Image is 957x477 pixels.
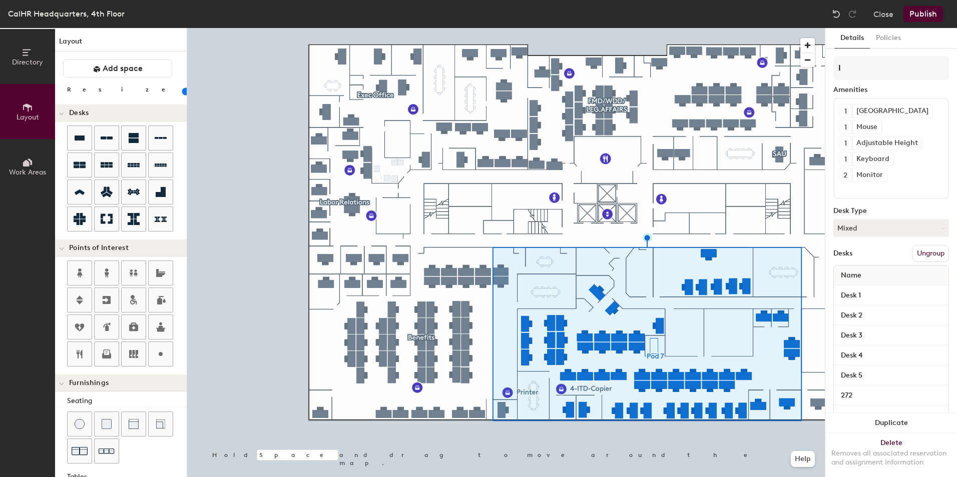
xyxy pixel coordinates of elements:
button: Mixed [833,219,949,237]
button: 2 [839,168,852,181]
div: Amenities [833,86,949,94]
img: Couch (x3) [99,443,115,459]
button: Couch (x2) [67,438,92,463]
div: [GEOGRAPHIC_DATA] [852,104,932,117]
button: Cushion [94,411,119,436]
input: Unnamed desk [836,348,946,362]
span: 1 [844,154,847,164]
button: Couch (corner) [148,411,173,436]
span: 1 [844,106,847,116]
div: Removes all associated reservation and assignment information [831,449,951,467]
img: Couch (x2) [72,443,88,459]
span: Name [836,266,866,284]
input: Unnamed desk [836,368,946,382]
div: Keyboard [852,152,893,165]
span: 1 [844,122,847,132]
button: Couch (middle) [121,411,146,436]
img: Cushion [102,419,112,429]
span: Layout [17,113,39,121]
div: Adjustable Height [852,136,922,149]
button: 1 [839,120,852,133]
span: Furnishings [69,379,109,387]
span: Desks [69,109,89,117]
div: Monitor [852,168,887,181]
img: Couch (corner) [156,419,166,429]
img: Stool [75,419,85,429]
button: Ungroup [912,245,949,262]
input: Unnamed desk [836,288,946,302]
h1: Layout [55,36,187,51]
span: Directory [12,58,43,66]
button: 1 [839,136,852,149]
button: Stool [67,411,92,436]
input: Unnamed desk [836,388,946,402]
input: Unnamed desk [836,308,946,322]
input: Unnamed desk [836,408,946,422]
div: CalHR Headquarters, 4th Floor [8,7,125,20]
div: Resize [67,85,178,93]
button: Publish [903,6,943,22]
span: Work Areas [9,168,46,176]
span: Points of Interest [69,244,129,252]
button: Policies [870,28,907,48]
button: 1 [839,104,852,117]
img: Redo [847,9,857,19]
button: Help [791,451,815,467]
button: Details [834,28,870,48]
button: Duplicate [825,413,957,433]
button: Add space [63,59,172,77]
div: Seating [67,395,187,406]
button: Close [873,6,893,22]
div: Mouse [852,120,881,133]
button: 1 [839,152,852,165]
img: Undo [831,9,841,19]
button: Couch (x3) [94,438,119,463]
span: 1 [844,138,847,148]
input: Unnamed desk [836,328,946,342]
span: 2 [843,170,847,180]
div: Desks [833,249,852,257]
div: Desk Type [833,207,949,215]
img: Couch (middle) [129,419,139,429]
span: Add space [103,63,143,73]
button: DeleteRemoves all associated reservation and assignment information [825,433,957,477]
